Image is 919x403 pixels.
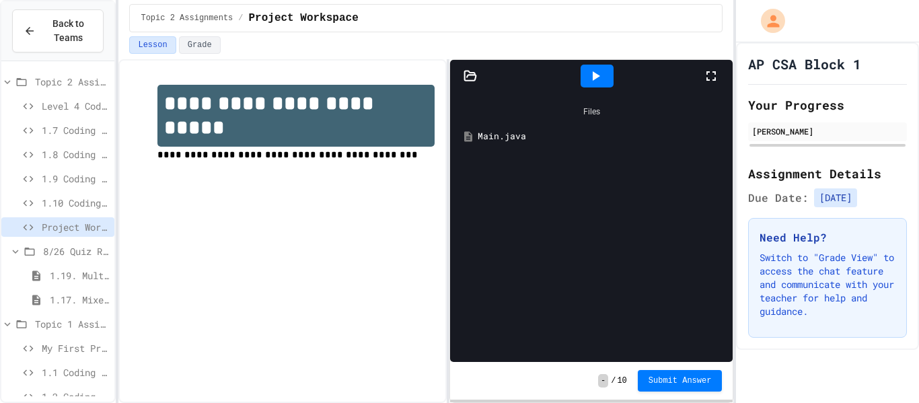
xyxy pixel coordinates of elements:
[598,374,608,388] span: -
[50,293,109,307] span: 1.17. Mixed Up Code Practice 1.1-1.6
[42,341,109,355] span: My First Program
[748,54,861,73] h1: AP CSA Block 1
[35,75,109,89] span: Topic 2 Assignments
[179,36,221,54] button: Grade
[42,99,109,113] span: Level 4 Coding Challenge
[42,172,109,186] span: 1.9 Coding Practice
[129,36,176,54] button: Lesson
[50,268,109,283] span: 1.19. Multiple Choice Exercises for Unit 1a (1.1-1.6)
[649,375,712,386] span: Submit Answer
[748,190,809,206] span: Due Date:
[617,375,626,386] span: 10
[752,125,903,137] div: [PERSON_NAME]
[42,220,109,234] span: Project Workspace
[814,188,857,207] span: [DATE]
[748,96,907,114] h2: Your Progress
[611,375,616,386] span: /
[42,123,109,137] span: 1.7 Coding Practice
[478,130,725,143] div: Main.java
[44,17,92,45] span: Back to Teams
[35,317,109,331] span: Topic 1 Assignments
[42,365,109,379] span: 1.1 Coding Practice
[457,99,726,124] div: Files
[42,196,109,210] span: 1.10 Coding Practice
[760,229,895,246] h3: Need Help?
[43,244,109,258] span: 8/26 Quiz Review
[12,9,104,52] button: Back to Teams
[747,5,788,36] div: My Account
[249,10,359,26] span: Project Workspace
[760,251,895,318] p: Switch to "Grade View" to access the chat feature and communicate with your teacher for help and ...
[141,13,233,24] span: Topic 2 Assignments
[638,370,723,392] button: Submit Answer
[42,147,109,161] span: 1.8 Coding Practice
[238,13,243,24] span: /
[748,164,907,183] h2: Assignment Details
